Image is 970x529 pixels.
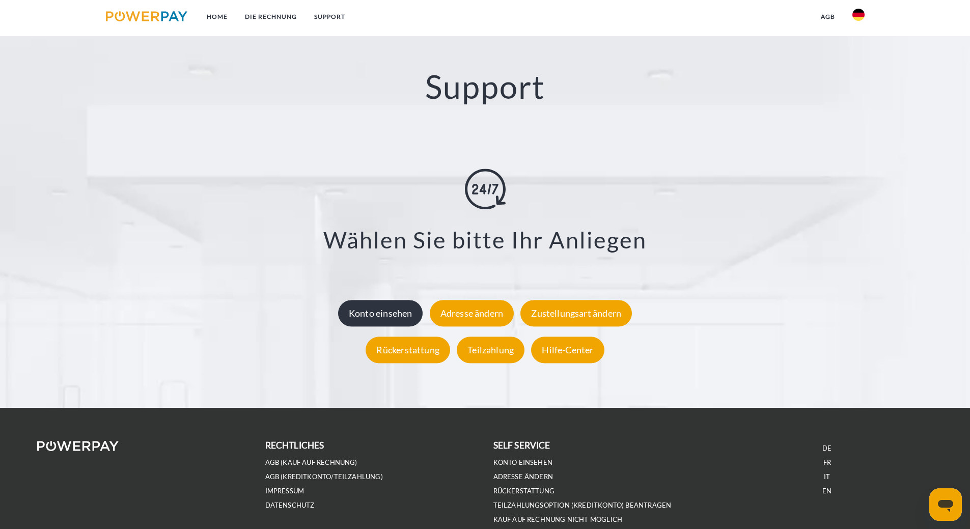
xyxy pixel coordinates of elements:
[457,337,524,363] div: Teilzahlung
[430,300,514,326] div: Adresse ändern
[366,337,450,363] div: Rückerstattung
[531,337,604,363] div: Hilfe-Center
[37,441,119,451] img: logo-powerpay-white.svg
[265,487,304,495] a: IMPRESSUM
[336,308,426,319] a: Konto einsehen
[427,308,517,319] a: Adresse ändern
[338,300,423,326] div: Konto einsehen
[265,440,324,451] b: rechtliches
[824,472,830,481] a: IT
[265,472,383,481] a: AGB (Kreditkonto/Teilzahlung)
[823,458,831,467] a: FR
[363,344,453,355] a: Rückerstattung
[454,344,527,355] a: Teilzahlung
[493,472,553,481] a: Adresse ändern
[518,308,634,319] a: Zustellungsart ändern
[265,501,315,510] a: DATENSCHUTZ
[48,67,922,107] h2: Support
[852,9,865,21] img: de
[265,458,357,467] a: AGB (Kauf auf Rechnung)
[493,440,550,451] b: self service
[465,169,506,210] img: online-shopping.svg
[198,8,236,26] a: Home
[493,487,555,495] a: Rückerstattung
[493,501,672,510] a: Teilzahlungsoption (KREDITKONTO) beantragen
[306,8,354,26] a: SUPPORT
[822,487,832,495] a: EN
[520,300,632,326] div: Zustellungsart ändern
[812,8,844,26] a: agb
[822,444,832,453] a: DE
[236,8,306,26] a: DIE RECHNUNG
[61,226,909,255] h3: Wählen Sie bitte Ihr Anliegen
[106,11,188,21] img: logo-powerpay.svg
[493,515,623,524] a: Kauf auf Rechnung nicht möglich
[529,344,606,355] a: Hilfe-Center
[493,458,553,467] a: Konto einsehen
[929,488,962,521] iframe: Schaltfläche zum Öffnen des Messaging-Fensters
